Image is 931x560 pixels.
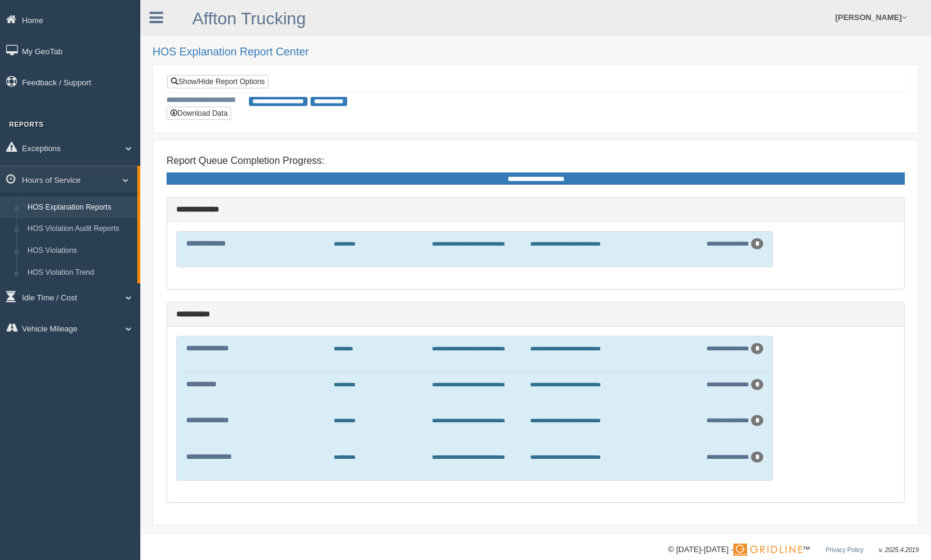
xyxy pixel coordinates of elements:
a: HOS Violation Trend [22,262,137,284]
a: HOS Violation Audit Reports [22,218,137,240]
button: Download Data [167,107,231,120]
a: Show/Hide Report Options [167,75,268,88]
a: HOS Explanation Reports [22,197,137,219]
h2: HOS Explanation Report Center [153,46,919,58]
h4: Report Queue Completion Progress: [167,155,905,166]
span: v. 2025.4.2019 [879,547,919,553]
img: Gridline [733,544,802,556]
a: Privacy Policy [825,547,863,553]
a: Affton Trucking [192,9,306,28]
a: HOS Violations [22,240,137,262]
div: © [DATE]-[DATE] - ™ [668,544,919,556]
